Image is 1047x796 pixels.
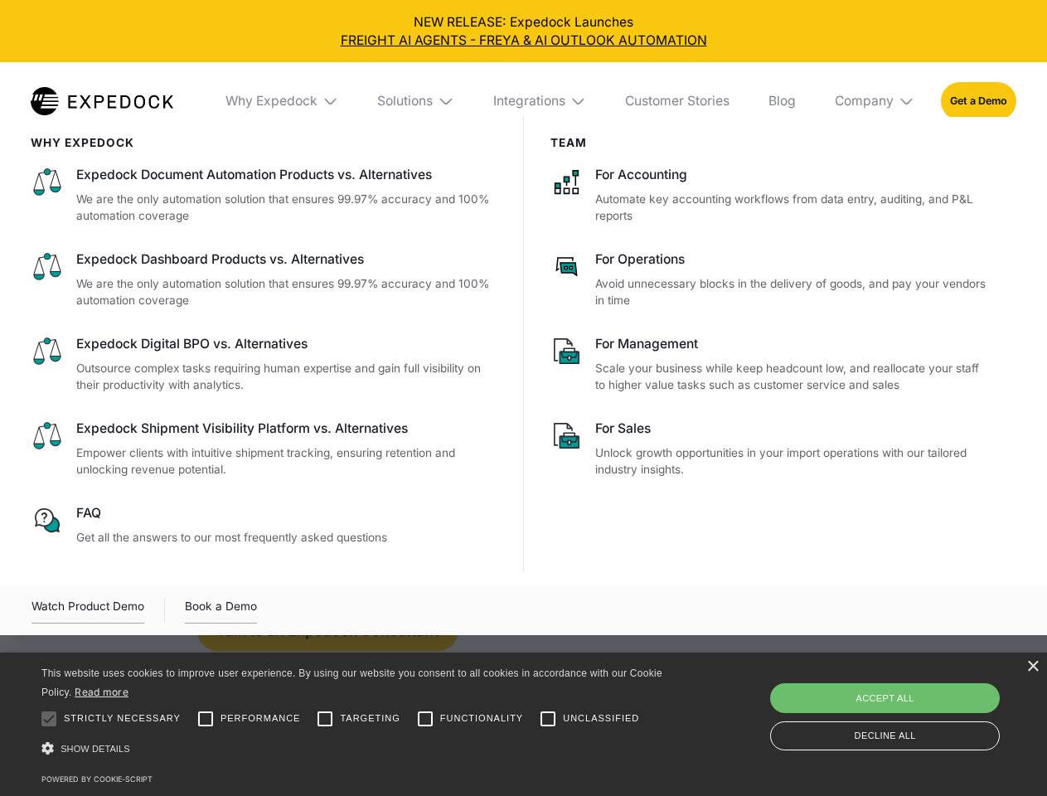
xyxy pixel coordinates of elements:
div: For Management [595,335,990,353]
span: Show details [61,744,130,754]
a: Get a Demo [941,82,1016,119]
a: FREIGHT AI AGENTS - FREYA & AI OUTLOOK AUTOMATION [13,32,1035,50]
p: Empower clients with intuitive shipment tracking, ensuring retention and unlocking revenue potent... [76,444,497,478]
div: Show details [41,738,668,760]
div: Solutions [365,62,468,140]
div: For Accounting [595,166,990,184]
div: Integrations [493,93,565,109]
p: We are the only automation solution that ensures 99.97% accuracy and 100% automation coverage [76,275,497,309]
a: Expedock Digital BPO vs. AlternativesOutsource complex tasks requiring human expertise and gain f... [31,335,497,394]
span: This website uses cookies to improve user experience. By using our website you consent to all coo... [41,667,662,698]
div: NEW RELEASE: Expedock Launches [13,13,1035,50]
p: We are the only automation solution that ensures 99.97% accuracy and 100% automation coverage [76,191,497,225]
a: For AccountingAutomate key accounting workflows from data entry, auditing, and P&L reports [550,166,991,225]
iframe: Chat Widget [771,617,1047,796]
span: Performance [221,711,301,726]
div: Why Expedock [212,62,351,140]
p: Scale your business while keep headcount low, and reallocate your staff to higher value tasks suc... [595,360,990,394]
a: Book a Demo [185,597,257,624]
span: Targeting [340,711,400,726]
a: Expedock Shipment Visibility Platform vs. AlternativesEmpower clients with intuitive shipment tra... [31,420,497,478]
a: For SalesUnlock growth opportunities in your import operations with our tailored industry insights. [550,420,991,478]
a: Expedock Document Automation Products vs. AlternativesWe are the only automation solution that en... [31,166,497,225]
p: Automate key accounting workflows from data entry, auditing, and P&L reports [595,191,990,225]
div: For Sales [595,420,990,438]
a: Powered by cookie-script [41,774,153,784]
div: Integrations [480,62,599,140]
div: Company [835,93,894,109]
div: Team [550,136,991,149]
a: For OperationsAvoid unnecessary blocks in the delivery of goods, and pay your vendors in time [550,250,991,309]
div: Expedock Shipment Visibility Platform vs. Alternatives [76,420,497,438]
a: Read more [75,686,128,698]
a: FAQGet all the answers to our most frequently asked questions [31,504,497,546]
div: FAQ [76,504,497,522]
div: Solutions [377,93,433,109]
a: open lightbox [32,597,144,624]
span: Strictly necessary [64,711,181,726]
div: Why Expedock [225,93,317,109]
div: Expedock Dashboard Products vs. Alternatives [76,250,497,269]
p: Avoid unnecessary blocks in the delivery of goods, and pay your vendors in time [595,275,990,309]
a: For ManagementScale your business while keep headcount low, and reallocate your staff to higher v... [550,335,991,394]
div: Expedock Digital BPO vs. Alternatives [76,335,497,353]
span: Unclassified [563,711,639,726]
p: Outsource complex tasks requiring human expertise and gain full visibility on their productivity ... [76,360,497,394]
div: Watch Product Demo [32,597,144,624]
div: For Operations [595,250,990,269]
a: Customer Stories [612,62,742,140]
div: WHy Expedock [31,136,497,149]
a: Blog [755,62,808,140]
p: Unlock growth opportunities in your import operations with our tailored industry insights. [595,444,990,478]
div: Expedock Document Automation Products vs. Alternatives [76,166,497,184]
a: Expedock Dashboard Products vs. AlternativesWe are the only automation solution that ensures 99.9... [31,250,497,309]
div: Company [822,62,928,140]
p: Get all the answers to our most frequently asked questions [76,529,497,546]
span: Functionality [440,711,523,726]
